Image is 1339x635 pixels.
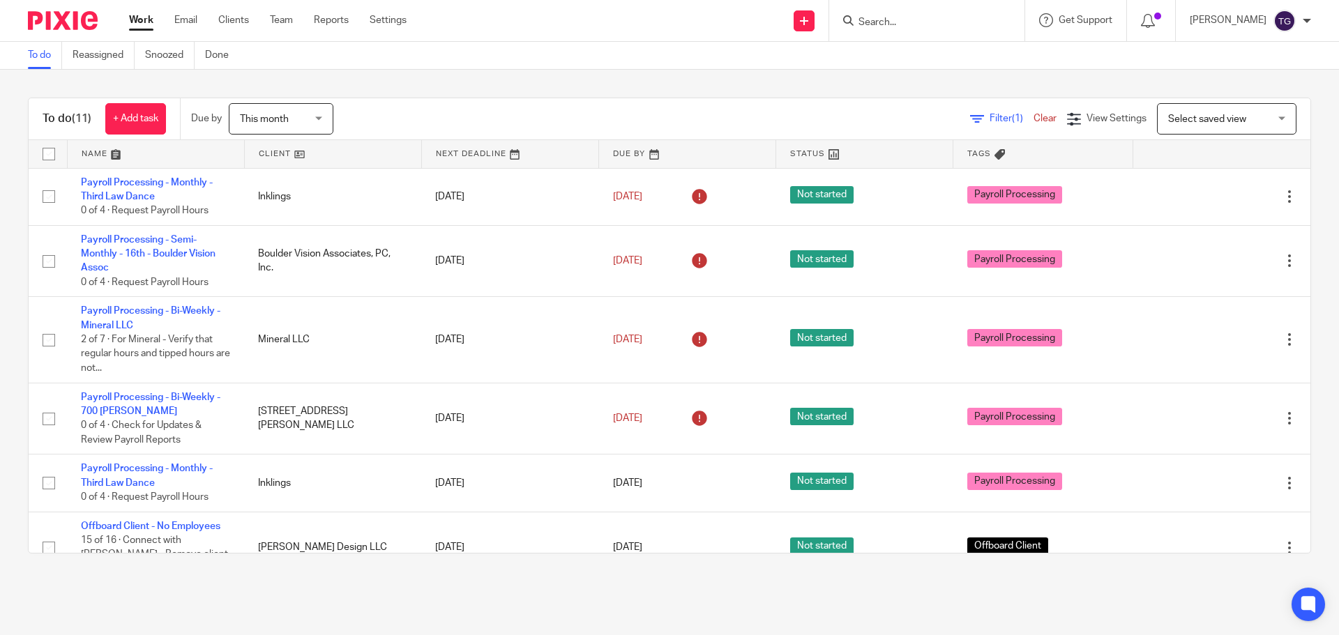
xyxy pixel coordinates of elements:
[967,473,1062,490] span: Payroll Processing
[81,392,220,416] a: Payroll Processing - Bi-Weekly - 700 [PERSON_NAME]
[967,150,991,158] span: Tags
[81,464,213,487] a: Payroll Processing - Monthly - Third Law Dance
[81,235,215,273] a: Payroll Processing - Semi-Monthly - 16th - Boulder Vision Assoc
[244,383,421,454] td: [STREET_ADDRESS][PERSON_NAME] LLC
[244,297,421,383] td: Mineral LLC
[857,17,983,29] input: Search
[244,454,421,512] td: Inklings
[240,114,289,124] span: This month
[314,13,349,27] a: Reports
[81,178,213,201] a: Payroll Processing - Monthly - Third Law Dance
[28,11,98,30] img: Pixie
[81,206,209,215] span: 0 of 4 · Request Payroll Hours
[370,13,407,27] a: Settings
[145,42,195,69] a: Snoozed
[1168,114,1246,124] span: Select saved view
[191,112,222,125] p: Due by
[81,277,209,287] span: 0 of 4 · Request Payroll Hours
[967,537,1048,555] span: Offboard Client
[1034,114,1057,123] a: Clear
[790,537,854,555] span: Not started
[73,42,135,69] a: Reassigned
[613,256,642,266] span: [DATE]
[205,42,239,69] a: Done
[174,13,197,27] a: Email
[613,335,642,344] span: [DATE]
[967,250,1062,268] span: Payroll Processing
[81,420,202,445] span: 0 of 4 · Check for Updates & Review Payroll Reports
[1190,13,1266,27] p: [PERSON_NAME]
[421,225,598,297] td: [DATE]
[244,168,421,225] td: Inklings
[1273,10,1296,32] img: svg%3E
[613,543,642,553] span: [DATE]
[1087,114,1147,123] span: View Settings
[790,473,854,490] span: Not started
[72,113,91,124] span: (11)
[81,306,220,330] a: Payroll Processing - Bi-Weekly - Mineral LLC
[790,329,854,346] span: Not started
[105,103,166,135] a: + Add task
[421,454,598,512] td: [DATE]
[990,114,1034,123] span: Filter
[81,521,220,531] a: Offboard Client - No Employees
[1012,114,1023,123] span: (1)
[421,512,598,583] td: [DATE]
[81,535,228,574] span: 15 of 16 · Connect with [PERSON_NAME] - Remove client from NatPay
[218,13,249,27] a: Clients
[967,408,1062,425] span: Payroll Processing
[967,329,1062,346] span: Payroll Processing
[244,225,421,297] td: Boulder Vision Associates, PC, Inc.
[43,112,91,126] h1: To do
[421,168,598,225] td: [DATE]
[613,478,642,488] span: [DATE]
[81,335,230,373] span: 2 of 7 · For Mineral - Verify that regular hours and tipped hours are not...
[129,13,153,27] a: Work
[81,492,209,502] span: 0 of 4 · Request Payroll Hours
[28,42,62,69] a: To do
[421,297,598,383] td: [DATE]
[790,250,854,268] span: Not started
[790,186,854,204] span: Not started
[244,512,421,583] td: [PERSON_NAME] Design LLC
[270,13,293,27] a: Team
[613,413,642,423] span: [DATE]
[967,186,1062,204] span: Payroll Processing
[421,383,598,454] td: [DATE]
[613,192,642,201] span: [DATE]
[1059,15,1112,25] span: Get Support
[790,408,854,425] span: Not started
